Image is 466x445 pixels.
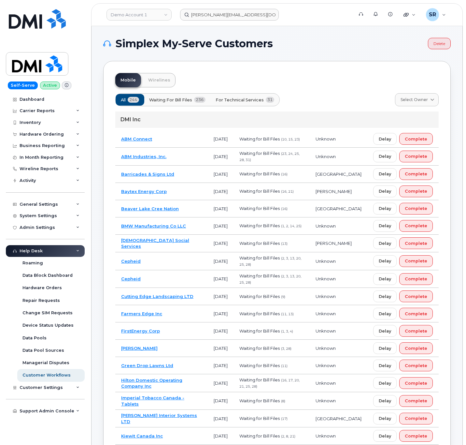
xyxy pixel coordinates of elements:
a: FirstEnergy Corp [121,328,160,334]
span: Unknown [316,380,336,386]
span: Select Owner [401,97,428,103]
button: Delay [373,360,397,371]
button: Complete [399,203,433,215]
span: Waiting for Bill Files [239,255,280,260]
td: [DATE] [208,427,233,445]
td: [DATE] [208,288,233,305]
span: Delay [379,415,391,422]
button: Complete [399,413,433,424]
span: Delay [379,258,391,264]
button: Delay [373,430,397,442]
span: Delay [379,311,391,317]
a: Baytex Energy Corp [121,189,167,194]
span: Complete [405,433,427,439]
a: Farmers Edge Inc [121,311,162,316]
td: [DATE] [208,270,233,288]
span: Unknown [316,433,336,438]
span: Complete [405,380,427,386]
span: Waiting for Bill Files [239,241,280,246]
span: Delay [379,153,391,159]
button: Complete [399,237,433,249]
button: Complete [399,342,433,354]
td: [DATE] [208,217,233,235]
span: Unknown [316,276,336,281]
span: Unknown [316,154,336,159]
span: Delay [379,398,391,404]
span: Delay [379,205,391,212]
span: Delay [379,433,391,439]
button: Complete [399,255,433,267]
span: Simplex My-Serve Customers [116,39,273,49]
button: Delay [373,185,397,197]
span: Delay [379,188,391,194]
span: Unknown [316,311,336,316]
span: (10, 15, 23) [281,137,300,141]
span: Complete [405,205,427,212]
button: Delay [373,168,397,180]
span: Delay [379,136,391,142]
span: Complete [405,223,427,229]
button: Complete [399,151,433,162]
span: Complete [405,153,427,159]
span: (1, 2, 14, 25) [281,224,302,228]
button: Delay [373,273,397,285]
button: Complete [399,133,433,145]
button: Delay [373,255,397,267]
span: Waiting for Bill Files [239,328,280,334]
span: (16, 21) [281,189,294,194]
span: (17) [281,417,288,421]
td: [DATE] [208,392,233,410]
span: (2, 3, 13, 20, 25, 28) [239,256,301,267]
span: (13) [281,242,288,246]
span: Complete [405,136,427,142]
span: Complete [405,398,427,404]
button: Complete [399,185,433,197]
td: [DATE] [208,374,233,392]
span: [GEOGRAPHIC_DATA] [316,171,361,177]
button: Delay [373,395,397,407]
span: Waiting for Bill Files [239,206,280,211]
td: [DATE] [208,200,233,217]
span: (3, 28) [281,347,291,351]
button: Delay [373,290,397,302]
span: Unknown [316,328,336,334]
a: [PERSON_NAME] [121,346,158,351]
td: [DATE] [208,183,233,200]
span: (9) [281,295,285,299]
span: Complete [405,258,427,264]
span: [GEOGRAPHIC_DATA] [316,416,361,421]
button: Delay [373,151,397,162]
button: Complete [399,290,433,302]
span: Complete [405,363,427,369]
td: [DATE] [208,305,233,322]
a: Cutting Edge Landscaping LTD [121,294,193,299]
span: Complete [405,415,427,422]
span: (2, 8, 21) [281,434,295,438]
span: [GEOGRAPHIC_DATA] [316,206,361,211]
span: 236 [194,97,205,103]
a: Cepheid [121,276,141,281]
button: Complete [399,308,433,319]
a: BMW Manufacturing Co LLC [121,223,186,229]
td: [DATE] [208,235,233,252]
td: [DATE] [208,357,233,374]
span: (1, 3, 4) [281,329,293,334]
a: Imperial Tobacco Canada - Tablets [121,395,184,407]
button: Complete [399,220,433,232]
button: Complete [399,273,433,285]
td: [DATE] [208,322,233,340]
button: Delay [373,220,397,232]
span: Delay [379,380,391,386]
span: Unknown [316,259,336,264]
button: Delay [373,203,397,215]
span: Waiting for Bill Files [239,273,280,278]
div: DMI Inc [115,111,439,128]
span: Complete [405,171,427,177]
span: Complete [405,293,427,300]
button: Delay [373,237,397,249]
a: Kiewit Canada Inc [121,433,163,438]
span: Delay [379,240,391,246]
span: For Technical Services [216,97,264,103]
button: Delay [373,308,397,319]
span: Complete [405,311,427,317]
